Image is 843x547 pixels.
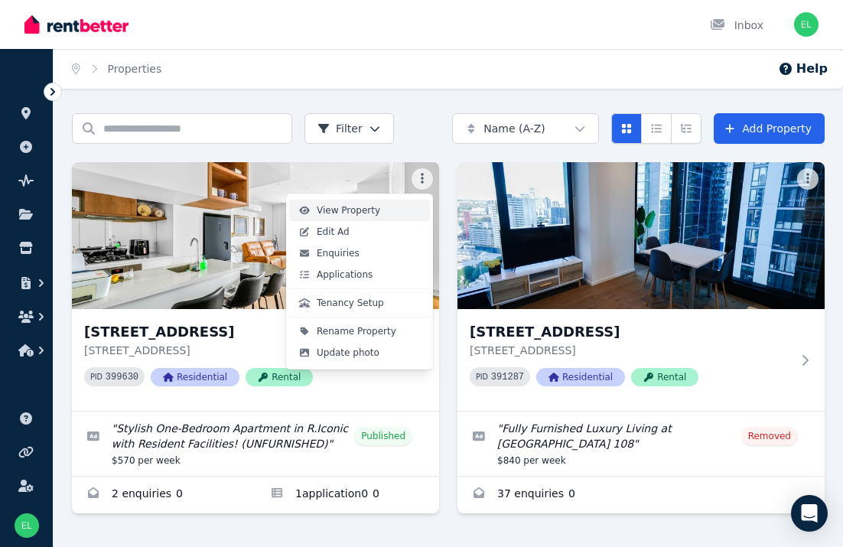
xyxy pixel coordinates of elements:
span: Edit Ad [317,226,350,238]
span: View Property [317,204,380,217]
span: Enquiries [317,247,360,259]
span: Update photo [317,347,379,359]
span: Applications [317,269,373,281]
span: Tenancy Setup [317,297,384,309]
span: Rename Property [317,325,396,337]
div: More options [286,194,433,370]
